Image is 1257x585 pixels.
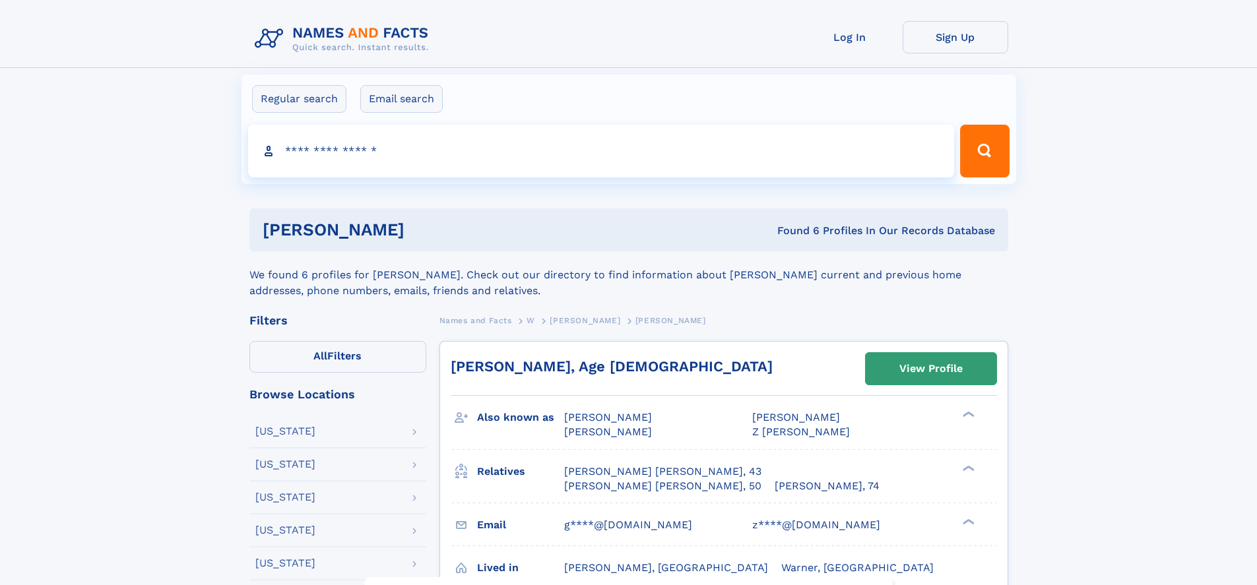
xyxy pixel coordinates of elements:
[255,525,315,536] div: [US_STATE]
[451,358,773,375] a: [PERSON_NAME], Age [DEMOGRAPHIC_DATA]
[248,125,955,177] input: search input
[960,125,1009,177] button: Search Button
[781,561,934,574] span: Warner, [GEOGRAPHIC_DATA]
[550,312,620,328] a: [PERSON_NAME]
[752,411,840,423] span: [PERSON_NAME]
[903,21,1008,53] a: Sign Up
[752,425,850,438] span: Z [PERSON_NAME]
[360,85,443,113] label: Email search
[255,426,315,437] div: [US_STATE]
[477,557,564,579] h3: Lived in
[249,388,426,400] div: Browse Locations
[249,341,426,373] label: Filters
[564,561,768,574] span: [PERSON_NAME], [GEOGRAPHIC_DATA]
[255,459,315,470] div: [US_STATE]
[439,312,512,328] a: Names and Facts
[255,492,315,503] div: [US_STATE]
[252,85,346,113] label: Regular search
[591,224,995,238] div: Found 6 Profiles In Our Records Database
[959,410,975,419] div: ❯
[866,353,996,385] a: View Profile
[527,316,535,325] span: W
[564,411,652,423] span: [PERSON_NAME]
[255,558,315,569] div: [US_STATE]
[564,425,652,438] span: [PERSON_NAME]
[797,21,903,53] a: Log In
[263,222,591,238] h1: [PERSON_NAME]
[959,464,975,472] div: ❯
[550,316,620,325] span: [PERSON_NAME]
[899,354,963,384] div: View Profile
[249,315,426,326] div: Filters
[564,464,761,479] a: [PERSON_NAME] [PERSON_NAME], 43
[249,251,1008,299] div: We found 6 profiles for [PERSON_NAME]. Check out our directory to find information about [PERSON_...
[635,316,706,325] span: [PERSON_NAME]
[477,460,564,483] h3: Relatives
[527,312,535,328] a: W
[775,479,880,493] a: [PERSON_NAME], 74
[959,517,975,526] div: ❯
[249,21,439,57] img: Logo Names and Facts
[564,479,761,493] a: [PERSON_NAME] [PERSON_NAME], 50
[477,514,564,536] h3: Email
[313,350,327,362] span: All
[477,406,564,429] h3: Also known as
